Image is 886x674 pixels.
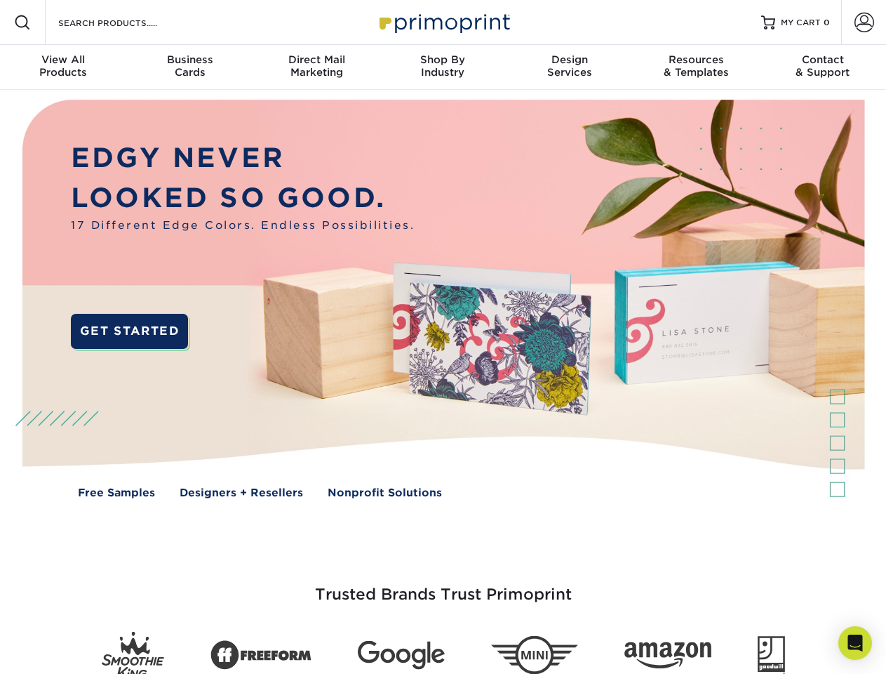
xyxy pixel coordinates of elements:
img: Amazon [624,642,711,669]
a: GET STARTED [71,314,188,349]
p: LOOKED SO GOOD. [71,178,415,218]
p: EDGY NEVER [71,138,415,178]
span: 17 Different Edge Colors. Endless Possibilities. [71,218,415,234]
span: Contact [760,53,886,66]
span: Business [126,53,253,66]
a: Contact& Support [760,45,886,90]
a: Designers + Resellers [180,485,303,501]
div: Industry [380,53,506,79]
span: 0 [824,18,830,27]
div: Services [506,53,633,79]
a: Free Samples [78,485,155,501]
img: Primoprint [373,7,514,37]
a: Direct MailMarketing [253,45,380,90]
div: & Templates [633,53,759,79]
span: Shop By [380,53,506,66]
div: Open Intercom Messenger [838,626,872,660]
img: Google [358,641,445,670]
img: Goodwill [758,636,785,674]
div: Cards [126,53,253,79]
a: Nonprofit Solutions [328,485,442,501]
a: Resources& Templates [633,45,759,90]
a: BusinessCards [126,45,253,90]
span: MY CART [781,17,821,29]
div: Marketing [253,53,380,79]
span: Resources [633,53,759,66]
div: & Support [760,53,886,79]
span: Design [506,53,633,66]
a: Shop ByIndustry [380,45,506,90]
h3: Trusted Brands Trust Primoprint [33,552,854,621]
a: DesignServices [506,45,633,90]
input: SEARCH PRODUCTS..... [57,14,194,31]
span: Direct Mail [253,53,380,66]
